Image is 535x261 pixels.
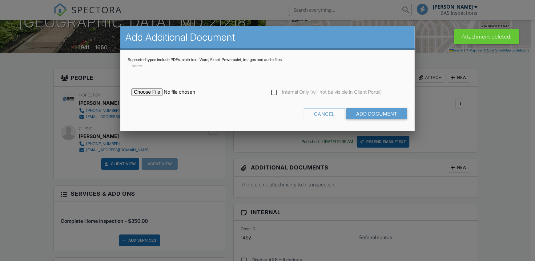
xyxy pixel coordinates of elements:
[131,63,142,69] label: Name
[454,29,519,44] div: Attachment deleted.
[271,89,382,97] label: Internal Only (will not be visible in Client Portal)
[346,108,407,119] input: Add Document
[304,108,345,119] div: Cancel
[125,31,410,43] h2: Add Additional Document
[128,57,407,62] div: Supported types include PDFs, plain text, Word, Excel, Powerpoint, images and audio files.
